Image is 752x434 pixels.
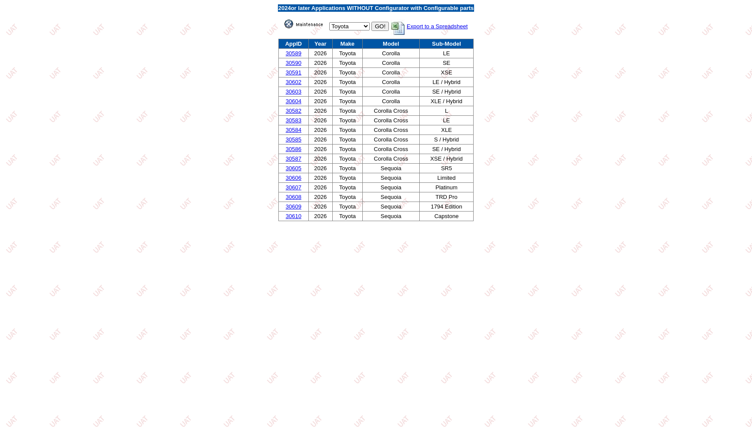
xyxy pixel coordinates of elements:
td: 2026 [308,97,332,106]
td: Toyota [332,202,362,212]
a: 30604 [286,98,301,104]
a: 30606 [286,175,301,181]
a: 30586 [286,146,301,152]
td: Toyota [332,173,362,183]
td: Make [332,39,362,49]
input: GO! [371,22,389,31]
td: SE [419,58,473,68]
td: Toyota [332,106,362,116]
a: Export to a Spreadsheet [391,23,468,30]
td: Corolla Cross [362,135,419,145]
td: S / Hybrid [419,135,473,145]
a: 30607 [286,184,301,191]
td: Toyota [332,192,362,202]
a: 30582 [286,108,301,114]
td: 2026 [308,154,332,164]
td: Toyota [332,183,362,192]
td: 2026 [308,183,332,192]
td: Capstone [419,212,473,221]
td: 2026 [308,164,332,173]
td: 2026 [308,212,332,221]
td: Sequoia [362,202,419,212]
a: 30584 [286,127,301,133]
td: SR5 [419,164,473,173]
td: Sequoia [362,164,419,173]
span: 2024 [278,5,291,11]
a: 30590 [286,60,301,66]
a: 30587 [286,155,301,162]
td: Corolla Cross [362,154,419,164]
td: Toyota [332,135,362,145]
a: 30583 [286,117,301,124]
td: Platinum [419,183,473,192]
td: XLE / Hybrid [419,97,473,106]
td: 2026 [308,68,332,77]
td: Sequoia [362,192,419,202]
td: 2026 [308,135,332,145]
td: SE / Hybrid [419,145,473,154]
td: Toyota [332,145,362,154]
td: Corolla Cross [362,106,419,116]
td: Corolla Cross [362,116,419,125]
td: Sequoia [362,212,419,221]
td: TRD Pro [419,192,473,202]
a: 30605 [286,165,301,172]
td: 2026 [308,106,332,116]
a: 30608 [286,194,301,200]
td: Sub-Model [419,39,473,49]
td: Toyota [332,77,362,87]
td: Toyota [332,58,362,68]
a: 30585 [286,136,301,143]
td: Corolla [362,87,419,97]
td: 2026 [308,125,332,135]
td: XSE [419,68,473,77]
td: 2026 [308,202,332,212]
td: Model [362,39,419,49]
td: Toyota [332,87,362,97]
td: 2026 [308,58,332,68]
td: Corolla Cross [362,125,419,135]
td: XLE [419,125,473,135]
td: Corolla [362,49,419,58]
a: 30589 [286,50,301,57]
td: Year [308,39,332,49]
a: 30602 [286,79,301,85]
td: Limited [419,173,473,183]
td: SE / Hybrid [419,87,473,97]
td: Toyota [332,125,362,135]
td: Toyota [332,97,362,106]
td: Corolla [362,77,419,87]
td: 2026 [308,77,332,87]
td: LE / Hybrid [419,77,473,87]
td: 2026 [308,192,332,202]
td: Toyota [332,154,362,164]
td: Corolla Cross [362,145,419,154]
td: Corolla [362,97,419,106]
img: maint.gif [284,20,328,28]
td: Toyota [332,49,362,58]
td: 2026 [308,145,332,154]
td: XSE / Hybrid [419,154,473,164]
td: LE [419,49,473,58]
a: 30609 [286,203,301,210]
a: 30610 [286,213,301,219]
td: L [419,106,473,116]
td: Sequoia [362,183,419,192]
td: Toyota [332,116,362,125]
td: LE [419,116,473,125]
td: AppID [278,39,308,49]
td: 2026 [308,116,332,125]
td: Corolla [362,58,419,68]
td: Toyota [332,68,362,77]
a: 30591 [286,69,301,76]
td: Corolla [362,68,419,77]
td: 2026 [308,87,332,97]
td: 1794 Edition [419,202,473,212]
a: 30603 [286,88,301,95]
td: 2026 [308,49,332,58]
td: Toyota [332,164,362,173]
td: Sequoia [362,173,419,183]
td: or later Applications WITHOUT Configurator with Configurable parts [278,4,475,12]
td: 2026 [308,173,332,183]
td: Toyota [332,212,362,221]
